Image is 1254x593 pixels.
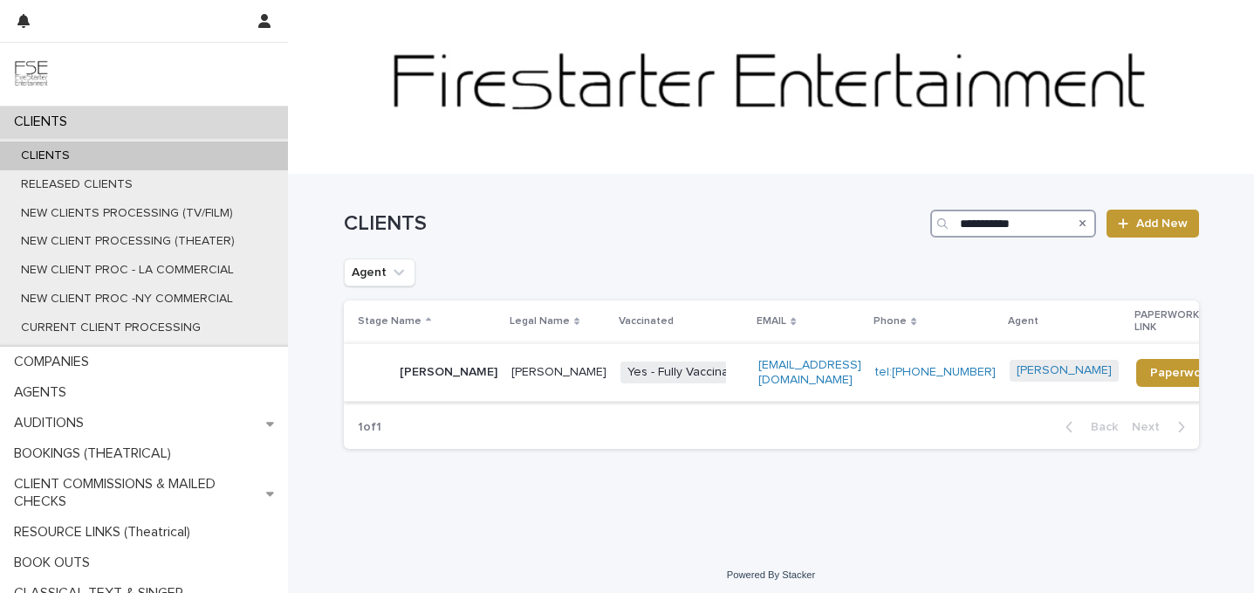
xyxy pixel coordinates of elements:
[930,210,1096,238] input: Search
[344,406,395,449] p: 1 of 1
[7,292,247,307] p: NEW CLIENT PROC -NY COMMERCIAL
[620,362,754,383] span: Yes - Fully Vaccinated
[7,384,80,401] p: AGENTS
[7,415,98,431] p: AUDITIONS
[358,312,421,331] p: Stage Name
[1132,421,1170,433] span: Next
[7,555,104,571] p: BOOK OUTS
[758,359,861,386] a: [EMAIL_ADDRESS][DOMAIN_NAME]
[7,321,215,335] p: CURRENT CLIENT PROCESSING
[874,312,907,331] p: Phone
[7,524,204,541] p: RESOURCE LINKS (Theatrical)
[14,57,49,92] img: 9JgRvJ3ETPGCJDhvPVA5
[7,476,266,509] p: CLIENT COMMISSIONS & MAILED CHECKS
[511,365,606,380] p: [PERSON_NAME]
[875,366,996,378] a: tel:[PHONE_NUMBER]
[1136,217,1188,230] span: Add New
[1080,421,1118,433] span: Back
[1150,367,1212,379] span: Paperwork
[7,206,247,221] p: NEW CLIENTS PROCESSING (TV/FILM)
[1052,419,1125,435] button: Back
[7,445,185,462] p: BOOKINGS (THEATRICAL)
[727,569,815,580] a: Powered By Stacker
[7,177,147,192] p: RELEASED CLIENTS
[7,354,103,370] p: COMPANIES
[7,234,249,249] p: NEW CLIENT PROCESSING (THEATER)
[344,259,415,286] button: Agent
[1017,363,1112,378] a: [PERSON_NAME]
[757,312,786,331] p: EMAIL
[7,263,248,278] p: NEW CLIENT PROC - LA COMMERCIAL
[7,148,84,163] p: CLIENTS
[7,114,81,130] p: CLIENTS
[400,365,497,380] p: [PERSON_NAME]
[619,312,674,331] p: Vaccinated
[1125,419,1199,435] button: Next
[1136,359,1226,387] a: Paperwork
[510,312,570,331] p: Legal Name
[1107,210,1198,238] a: Add New
[1134,306,1216,338] p: PAPERWORK LINK
[344,211,924,237] h1: CLIENTS
[1008,312,1038,331] p: Agent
